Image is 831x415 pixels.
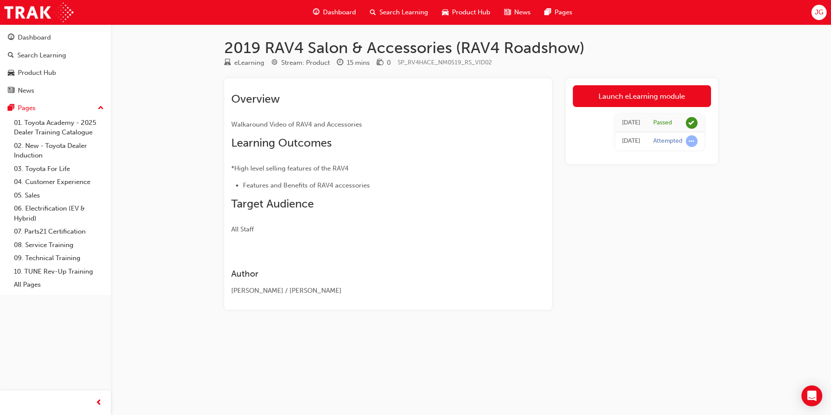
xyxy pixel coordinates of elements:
div: Stream: Product [281,58,330,68]
button: DashboardSearch LearningProduct HubNews [3,28,107,100]
a: 02. New - Toyota Dealer Induction [10,139,107,162]
div: Pages [18,103,36,113]
div: Duration [337,57,370,68]
span: pages-icon [545,7,551,18]
h3: Author [231,269,514,279]
span: Pages [555,7,572,17]
span: up-icon [98,103,104,114]
span: target-icon [271,59,278,67]
a: 09. Technical Training [10,251,107,265]
span: Walkaround Video of RAV4 and Accessories [231,120,362,128]
a: 04. Customer Experience [10,175,107,189]
div: Dashboard [18,33,51,43]
a: 05. Sales [10,189,107,202]
span: Features and Benefits of RAV4 accessories [243,181,370,189]
div: Attempted [653,137,682,145]
div: Search Learning [17,50,66,60]
a: Product Hub [3,65,107,81]
span: *High level selling features of the RAV4 [231,164,349,172]
span: All Staff [231,225,254,233]
span: prev-icon [96,398,102,408]
span: Overview [231,92,280,106]
a: 03. Toyota For Life [10,162,107,176]
span: money-icon [377,59,383,67]
span: learningRecordVerb_ATTEMPT-icon [686,135,698,147]
div: Stream [271,57,330,68]
span: Dashboard [323,7,356,17]
div: Passed [653,119,672,127]
span: News [514,7,531,17]
span: guage-icon [313,7,319,18]
span: news-icon [8,87,14,95]
div: eLearning [234,58,264,68]
span: JG [815,7,823,17]
span: learningRecordVerb_PASS-icon [686,117,698,129]
div: Open Intercom Messenger [801,385,822,406]
div: 0 [387,58,391,68]
a: pages-iconPages [538,3,579,21]
button: Pages [3,100,107,116]
div: News [18,86,34,96]
a: 06. Electrification (EV & Hybrid) [10,202,107,225]
div: Wed Oct 01 2025 12:18:54 GMT+1000 (Australian Eastern Standard Time) [622,136,640,146]
a: 10. TUNE Rev-Up Training [10,265,107,278]
span: Product Hub [452,7,490,17]
a: guage-iconDashboard [306,3,363,21]
span: search-icon [370,7,376,18]
a: News [3,83,107,99]
span: Learning Outcomes [231,136,332,150]
a: 08. Service Training [10,238,107,252]
span: Target Audience [231,197,314,211]
span: news-icon [504,7,511,18]
div: Price [377,57,391,68]
span: pages-icon [8,104,14,112]
span: car-icon [442,7,449,18]
a: Launch eLearning module [573,85,711,107]
img: Trak [4,3,73,22]
div: 15 mins [347,58,370,68]
span: Learning resource code [398,59,492,66]
div: Product Hub [18,68,56,78]
div: Type [224,57,264,68]
a: Search Learning [3,47,107,64]
span: search-icon [8,52,14,60]
a: search-iconSearch Learning [363,3,435,21]
a: All Pages [10,278,107,291]
a: 01. Toyota Academy - 2025 Dealer Training Catalogue [10,116,107,139]
button: JG [811,5,827,20]
span: car-icon [8,69,14,77]
a: 07. Parts21 Certification [10,225,107,238]
h1: 2019 RAV4 Salon & Accessories (RAV4 Roadshow) [224,38,718,57]
div: Wed Oct 01 2025 12:25:50 GMT+1000 (Australian Eastern Standard Time) [622,118,640,128]
span: guage-icon [8,34,14,42]
span: clock-icon [337,59,343,67]
a: Dashboard [3,30,107,46]
a: news-iconNews [497,3,538,21]
span: learningResourceType_ELEARNING-icon [224,59,231,67]
div: [PERSON_NAME] / [PERSON_NAME] [231,286,514,296]
a: car-iconProduct Hub [435,3,497,21]
span: Search Learning [379,7,428,17]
